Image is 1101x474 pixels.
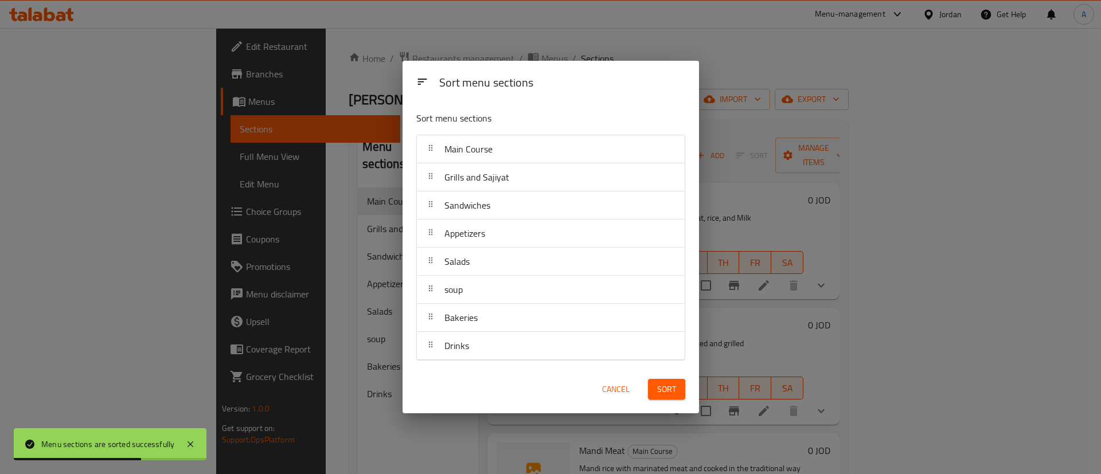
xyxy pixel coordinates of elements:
div: Sort menu sections [435,70,690,96]
span: Bakeries [444,309,478,326]
div: Drinks [417,332,685,360]
p: Sort menu sections [416,111,630,126]
div: Sandwiches [417,191,685,220]
button: Cancel [598,379,634,400]
span: Drinks [444,337,469,354]
span: Appetizers [444,225,485,242]
span: Sandwiches [444,197,490,214]
div: Menu sections are sorted successfully [41,438,174,451]
span: Sort [657,382,676,397]
div: Main Course [417,135,685,163]
span: Cancel [602,382,630,397]
div: Grills and Sajiyat [417,163,685,191]
div: Salads [417,248,685,276]
span: Salads [444,253,470,270]
span: soup [444,281,463,298]
div: Appetizers [417,220,685,248]
div: soup [417,276,685,304]
span: Main Course [444,140,493,158]
div: Bakeries [417,304,685,332]
span: Grills and Sajiyat [444,169,509,186]
button: Sort [648,379,685,400]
